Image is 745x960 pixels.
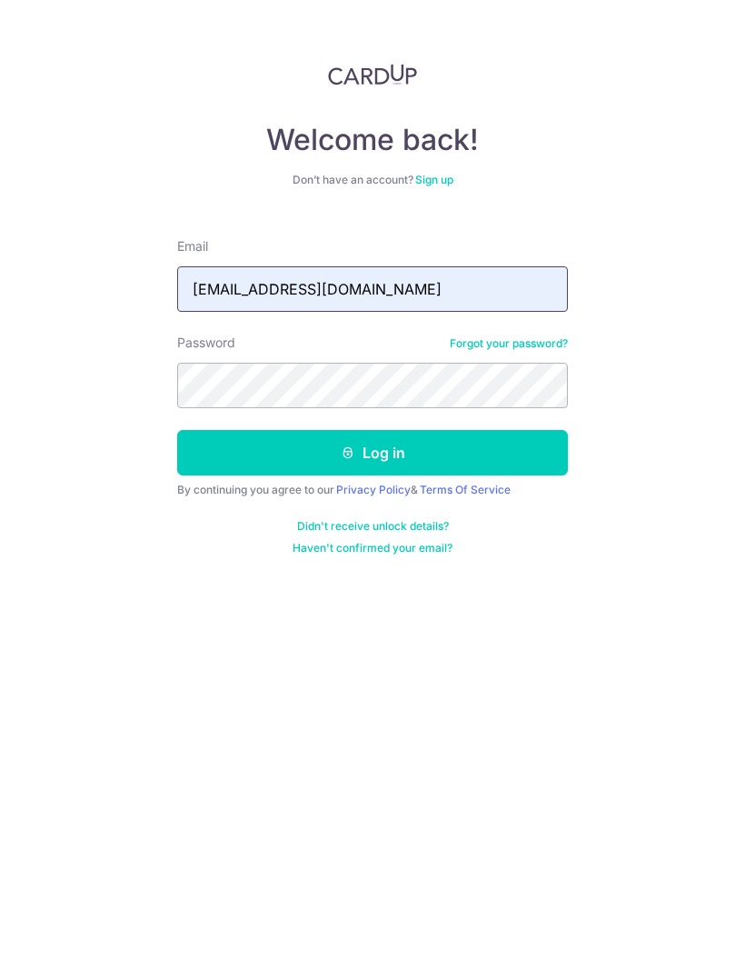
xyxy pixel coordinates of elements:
a: Haven't confirmed your email? [293,541,452,555]
h4: Welcome back! [177,122,568,158]
a: Privacy Policy [336,483,411,496]
button: Log in [177,430,568,475]
a: Didn't receive unlock details? [297,519,449,534]
div: By continuing you agree to our & [177,483,568,497]
div: Don’t have an account? [177,173,568,187]
input: Enter your Email [177,266,568,312]
a: Terms Of Service [420,483,511,496]
label: Email [177,237,208,255]
label: Password [177,334,235,352]
img: CardUp Logo [328,64,417,85]
a: Sign up [415,173,453,186]
a: Forgot your password? [450,336,568,351]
